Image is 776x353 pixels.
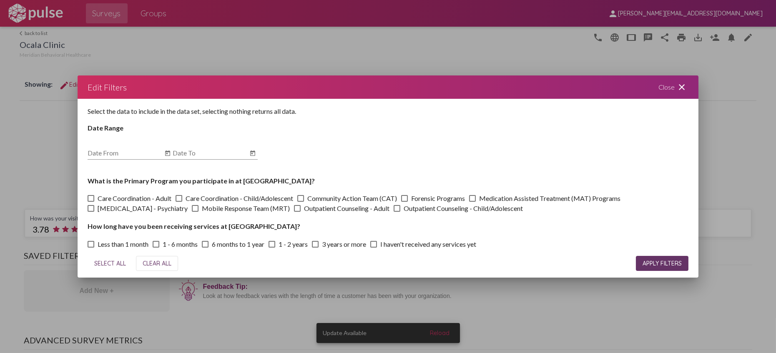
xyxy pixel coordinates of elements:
span: Care Coordination - Child/Adolescent [186,193,293,203]
h4: How long have you been receiving services at [GEOGRAPHIC_DATA]? [88,223,688,230]
span: SELECT ALL [94,260,126,267]
span: Less than 1 month [98,239,148,249]
button: Open calendar [248,149,258,159]
span: Forensic Programs [411,193,465,203]
span: Outpatient Counseling - Adult [304,203,389,213]
span: Select the data to include in the data set, selecting nothing returns all data. [88,107,296,115]
span: Outpatient Counseling - Child/Adolescent [404,203,523,213]
div: Close [648,75,698,99]
span: 1 - 6 months [163,239,198,249]
span: 1 - 2 years [279,239,308,249]
h4: Date Range [88,124,688,132]
button: CLEAR ALL [136,256,178,271]
span: APPLY FILTERS [643,260,682,267]
span: 6 months to 1 year [212,239,264,249]
button: Open calendar [163,149,173,159]
div: Edit Filters [88,80,127,94]
button: SELECT ALL [88,256,133,271]
span: 3 years or more [322,239,366,249]
span: Community Action Team (CAT) [307,193,397,203]
span: Medication Assisted Treatment (MAT) Programs [479,193,620,203]
span: Mobile Response Team (MRT) [202,203,290,213]
button: APPLY FILTERS [636,256,688,271]
mat-icon: close [677,82,687,92]
span: [MEDICAL_DATA] - Psychiatry [98,203,188,213]
span: Care Coordination - Adult [98,193,171,203]
span: I haven't received any services yet [380,239,476,249]
span: CLEAR ALL [143,260,171,267]
h4: What is the Primary Program you participate in at [GEOGRAPHIC_DATA]? [88,177,688,185]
